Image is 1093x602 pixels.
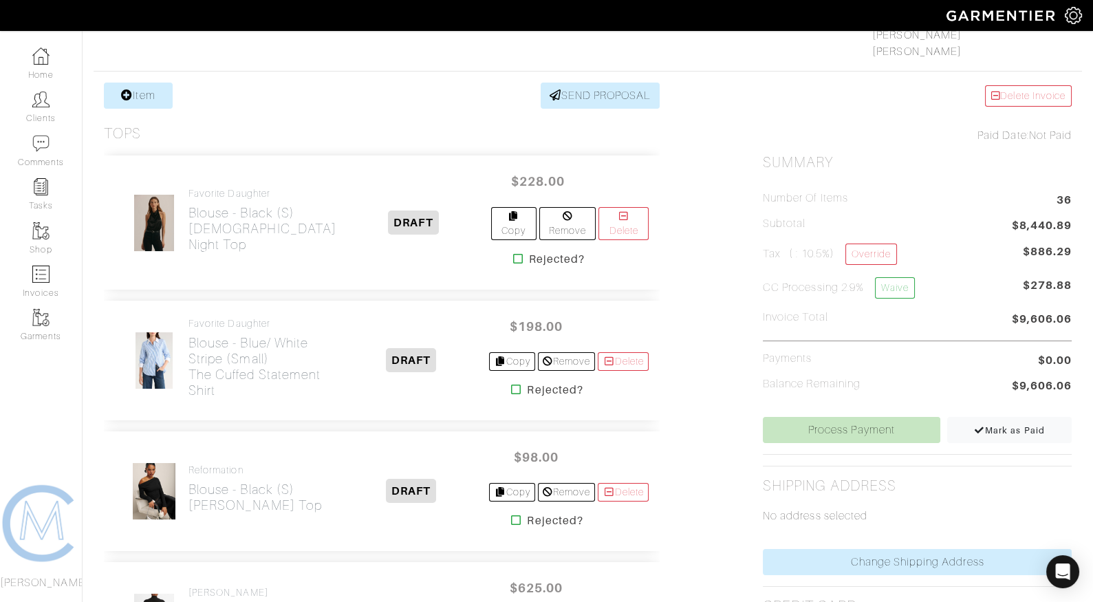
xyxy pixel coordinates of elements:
img: orders-icon-0abe47150d42831381b5fb84f609e132dff9fe21cb692f30cb5eec754e2cba89.png [32,266,50,283]
span: $886.29 [1023,244,1072,260]
h5: Balance Remaining [763,378,861,391]
img: clients-icon-6bae9207a08558b7cb47a8932f037763ab4055f8c8b6bfacd5dc20c3e0201464.png [32,91,50,108]
h5: CC Processing 2.9% [763,277,915,299]
h5: Payments [763,352,812,365]
span: Mark as Paid [974,425,1045,436]
a: Copy [489,483,535,502]
span: Paid Date: [977,129,1029,142]
a: Waive [875,277,915,299]
img: reminder-icon-8004d30b9f0a5d33ae49ab947aed9ed385cf756f9e5892f1edd6e32f2345188e.png [32,178,50,195]
span: $8,440.89 [1012,217,1072,236]
img: garments-icon-b7da505a4dc4fd61783c78ac3ca0ef83fa9d6f193b1c9dc38574b1d14d53ca28.png [32,222,50,239]
a: [PERSON_NAME] [872,45,962,58]
img: garmentier-logo-header-white-b43fb05a5012e4ada735d5af1a66efaba907eab6374d6393d1fbf88cb4ef424d.png [940,3,1065,28]
div: Open Intercom Messenger [1046,555,1079,588]
span: DRAFT [386,479,436,503]
h4: Favorite Daughter [188,318,333,330]
span: DRAFT [388,211,438,235]
h2: Shipping Address [763,477,896,495]
strong: Rejected? [529,251,585,268]
h2: Blouse - Blue/ White Stripe (Small) The Cuffed Statement Shirt [188,335,333,398]
a: Change Shipping Address [763,549,1072,575]
span: 36 [1057,192,1072,211]
img: 2cjvVuNwtRbqv1bkm4Vp8TCG [135,332,173,389]
span: $9,606.06 [1012,378,1072,396]
h5: Subtotal [763,217,805,230]
a: Override [845,244,897,265]
a: [PERSON_NAME] [872,29,962,41]
a: Reformation Blouse - Black (S)[PERSON_NAME] Top [188,464,322,513]
a: Mark as Paid [947,417,1072,443]
a: Favorite Daughter Blouse - Blue/ White Stripe (Small)The Cuffed Statement Shirt [188,318,333,398]
a: Remove [538,352,595,371]
a: Delete [598,483,649,502]
a: SEND PROPOSAL [541,83,660,109]
img: comment-icon-a0a6a9ef722e966f86d9cbdc48e553b5cf19dbc54f86b18d962a5391bc8f6eb6.png [32,135,50,152]
span: $98.00 [495,442,577,472]
a: Process Payment [763,417,940,443]
span: $9,606.06 [1012,311,1072,330]
h5: Number of Items [763,192,848,205]
img: uNdDbkgmxC1VVvWcQ91tLZS2 [132,462,175,520]
span: $228.00 [497,166,579,196]
img: HP7ChWoV88MTUts7KuRj1uWy [133,194,175,252]
strong: Rejected? [527,382,583,398]
h5: Tax ( : 10.5%) [763,244,897,265]
a: Item [104,83,173,109]
h3: Tops [104,125,141,142]
h5: Invoice Total [763,311,828,324]
a: Delete [598,207,649,240]
h4: Favorite Daughter [188,188,336,200]
span: DRAFT [386,348,436,372]
span: $0.00 [1038,352,1072,369]
img: gear-icon-white-bd11855cb880d31180b6d7d6211b90ccbf57a29d726f0c71d8c61bd08dd39cc2.png [1065,7,1082,24]
h4: [PERSON_NAME] [188,587,333,599]
strong: Rejected? [527,513,583,529]
h2: Blouse - Black (S) [DEMOGRAPHIC_DATA] Night Top [188,205,336,252]
a: Remove [538,483,595,502]
img: garments-icon-b7da505a4dc4fd61783c78ac3ca0ef83fa9d6f193b1c9dc38574b1d14d53ca28.png [32,309,50,326]
a: Favorite Daughter Blouse - Black (S)[DEMOGRAPHIC_DATA] Night Top [188,188,336,252]
p: No address selected [763,508,1072,524]
a: Delete [598,352,649,371]
img: dashboard-icon-dbcd8f5a0b271acd01030246c82b418ddd0df26cd7fceb0bd07c9910d44c42f6.png [32,47,50,65]
div: Not Paid [763,127,1072,144]
a: Remove [539,207,596,240]
span: $278.88 [1023,277,1072,304]
span: $198.00 [495,312,577,341]
h2: Summary [763,154,1072,171]
h2: Blouse - Black (S) [PERSON_NAME] Top [188,482,322,513]
a: Delete Invoice [985,85,1072,107]
a: Copy [491,207,537,240]
h4: Reformation [188,464,322,476]
a: Copy [489,352,535,371]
